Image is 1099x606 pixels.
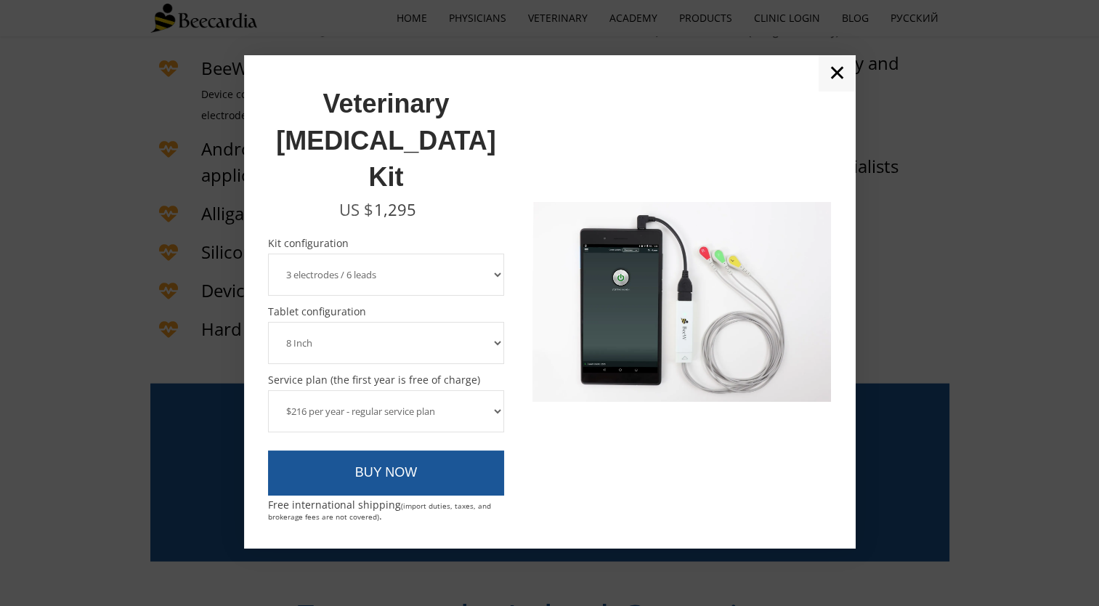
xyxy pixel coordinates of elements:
select: Tablet configuration [268,322,505,364]
span: Free international shipping . [268,498,491,522]
span: Service plan (the first year is free of charge) [268,375,505,385]
span: (import duties, taxes, and brokerage fees are not covered) [268,501,491,522]
span: Veterinary [MEDICAL_DATA] Kit [276,89,496,192]
span: Tablet configuration [268,307,505,317]
a: ✕ [819,55,856,92]
select: Service plan (the first year is free of charge) [268,390,505,432]
select: Kit configuration [268,254,505,296]
span: US $ [339,198,373,220]
span: 1,295 [374,198,416,220]
span: Kit configuration [268,238,505,249]
a: BUY NOW [268,451,505,496]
